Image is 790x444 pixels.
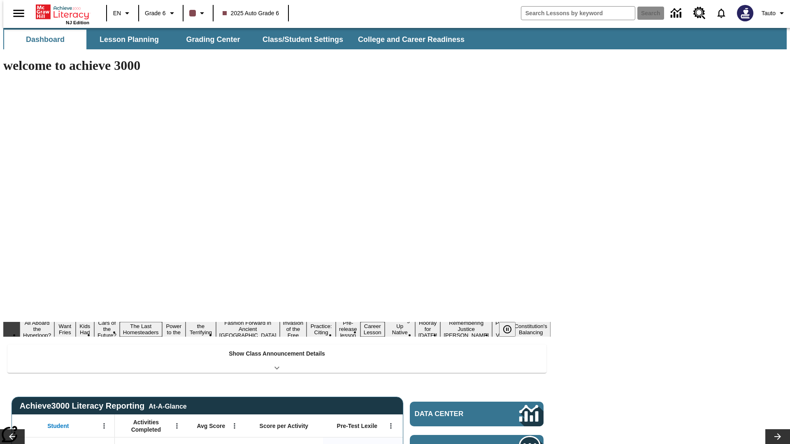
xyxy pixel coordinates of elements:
span: Tauto [762,9,776,18]
div: At-A-Glance [149,401,186,410]
div: SubNavbar [3,28,787,49]
span: Avg Score [197,422,225,430]
button: Slide 4 Cars of the Future? [94,319,120,340]
button: Grading Center [172,30,254,49]
button: Open Menu [98,420,110,432]
button: Pause [499,322,516,337]
button: Slide 17 The Constitution's Balancing Act [511,316,551,343]
button: Slide 13 Cooking Up Native Traditions [385,316,415,343]
button: Slide 3 Dirty Jobs Kids Had To Do [76,310,94,349]
a: Notifications [711,2,732,24]
a: Data Center [666,2,688,25]
span: Score per Activity [260,422,309,430]
a: Home [36,4,89,20]
button: Slide 8 Fashion Forward in Ancient Rome [216,319,280,340]
button: Slide 7 Attack of the Terrifying Tomatoes [186,316,216,343]
button: Slide 9 The Invasion of the Free CD [280,312,307,346]
button: Lesson Planning [88,30,170,49]
button: Profile/Settings [758,6,790,21]
button: Class color is dark brown. Change class color [186,6,210,21]
span: Pre-Test Lexile [337,422,378,430]
button: Lesson carousel, Next [765,429,790,444]
img: Avatar [737,5,753,21]
span: Student [47,422,69,430]
button: Slide 2 Do You Want Fries With That? [54,310,75,349]
button: Slide 5 The Last Homesteaders [120,322,162,337]
span: NJ Edition [66,20,89,25]
button: Slide 11 Pre-release lesson [336,319,360,340]
button: Select a new avatar [732,2,758,24]
button: Class/Student Settings [256,30,350,49]
button: Open Menu [385,420,397,432]
span: Grade 6 [145,9,166,18]
h1: welcome to achieve 3000 [3,58,551,73]
button: Slide 6 Solar Power to the People [162,316,186,343]
button: Open side menu [7,1,31,25]
button: College and Career Readiness [351,30,471,49]
span: EN [113,9,121,18]
button: Dashboard [4,30,86,49]
div: Pause [499,322,524,337]
button: Slide 12 Career Lesson [360,322,385,337]
button: Slide 16 Point of View [492,319,511,340]
button: Open Menu [171,420,183,432]
div: SubNavbar [3,30,472,49]
a: Resource Center, Will open in new tab [688,2,711,24]
button: Language: EN, Select a language [109,6,136,21]
button: Slide 10 Mixed Practice: Citing Evidence [307,316,336,343]
div: Home [36,3,89,25]
button: Slide 1 All Aboard the Hyperloop? [20,319,54,340]
a: Data Center [410,402,544,426]
span: Activities Completed [119,419,173,433]
button: Slide 15 Remembering Justice O'Connor [440,319,492,340]
p: Show Class Announcement Details [229,349,325,358]
span: 2025 Auto Grade 6 [223,9,279,18]
button: Grade: Grade 6, Select a grade [142,6,180,21]
span: Achieve3000 Literacy Reporting [20,401,187,411]
span: Data Center [415,410,492,418]
input: search field [521,7,635,20]
button: Open Menu [228,420,241,432]
div: Show Class Announcement Details [7,345,546,373]
button: Slide 14 Hooray for Constitution Day! [415,319,441,340]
